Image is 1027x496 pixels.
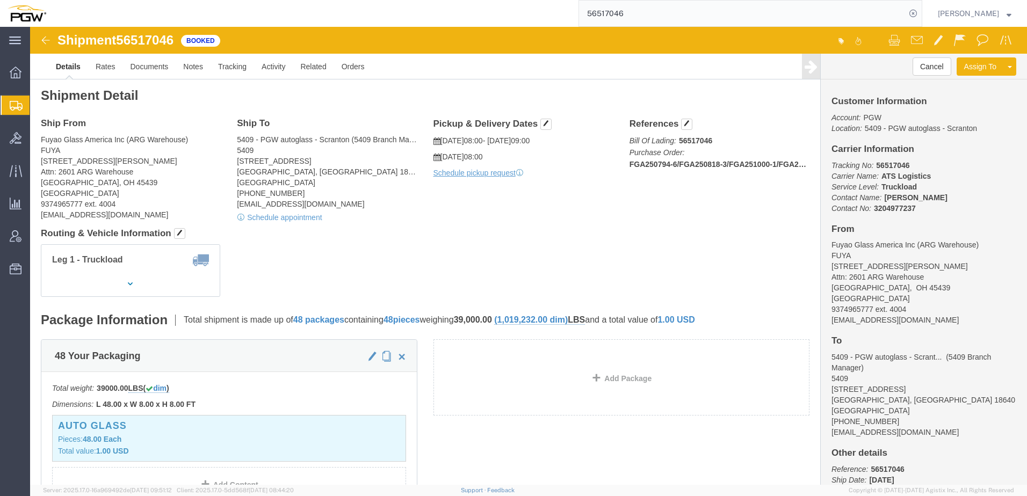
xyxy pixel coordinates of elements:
button: [PERSON_NAME] [937,7,1012,20]
span: [DATE] 09:51:12 [130,487,172,493]
input: Search for shipment number, reference number [579,1,906,26]
a: Support [461,487,488,493]
span: [DATE] 08:44:20 [249,487,294,493]
span: Client: 2025.17.0-5dd568f [177,487,294,493]
iframe: FS Legacy Container [30,27,1027,485]
span: Amber Hickey [938,8,999,19]
a: Feedback [487,487,515,493]
img: logo [8,5,46,21]
span: Copyright © [DATE]-[DATE] Agistix Inc., All Rights Reserved [849,486,1014,495]
span: Server: 2025.17.0-16a969492de [43,487,172,493]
